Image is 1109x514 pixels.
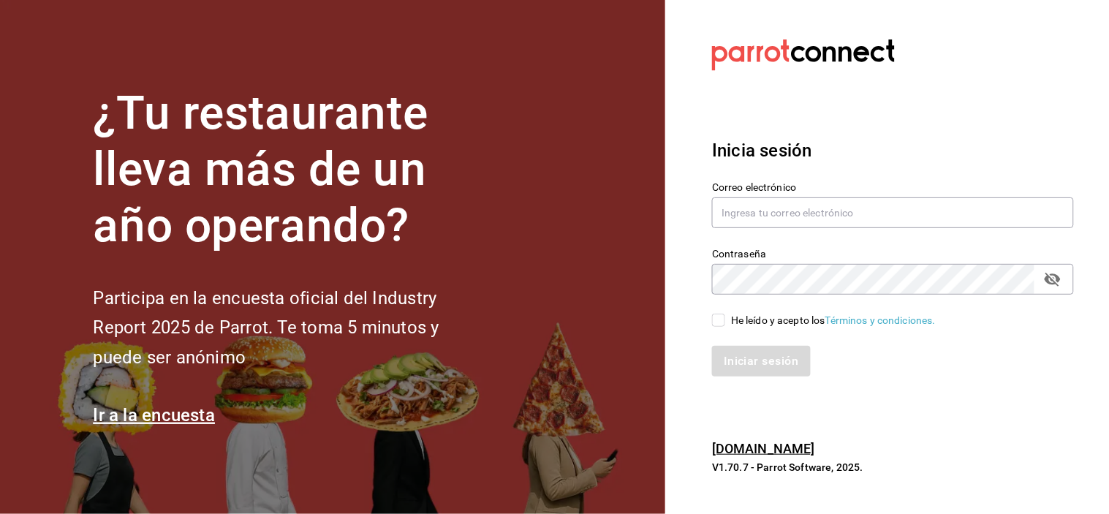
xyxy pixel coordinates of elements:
[93,405,215,426] a: Ir a la encuesta
[93,284,488,373] h2: Participa en la encuesta oficial del Industry Report 2025 de Parrot. Te toma 5 minutos y puede se...
[712,460,1074,475] p: V1.70.7 - Parrot Software, 2025.
[712,441,815,456] a: [DOMAIN_NAME]
[712,197,1074,228] input: Ingresa tu correo electrónico
[712,183,1074,193] label: Correo electrónico
[712,249,1074,260] label: Contraseña
[93,86,488,254] h1: ¿Tu restaurante lleva más de un año operando?
[712,137,1074,164] h3: Inicia sesión
[1040,267,1065,292] button: passwordField
[731,313,936,328] div: He leído y acepto los
[825,314,936,326] a: Términos y condiciones.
